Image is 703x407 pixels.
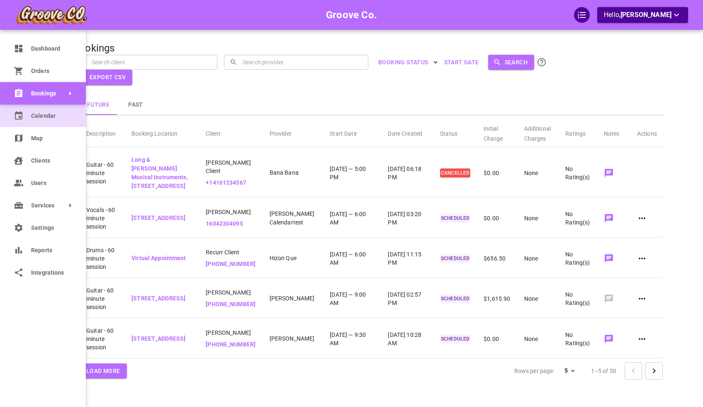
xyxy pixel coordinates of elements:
[597,7,688,23] button: Hello,[PERSON_NAME]
[591,367,616,375] p: 1–5 of 50
[441,55,482,70] button: Start Date
[440,168,470,178] p: CANCELLED
[31,268,71,277] span: Integrations
[574,7,590,23] div: QuickStart Guide
[73,70,132,85] button: Export CSV
[381,320,433,358] td: [DATE] 10:28 AM
[31,224,71,232] span: Settings
[270,168,317,177] p: Bana Bana
[31,246,71,255] span: Reports
[270,334,317,343] p: [PERSON_NAME]
[488,55,534,70] button: Search
[433,117,477,147] th: Status
[80,280,125,318] td: Guitar - 60 minute session
[630,117,664,147] th: Actions
[270,294,317,303] p: [PERSON_NAME]
[559,117,597,147] th: Ratings
[206,219,256,228] p: 16042304095
[31,67,71,76] span: Orders
[131,334,192,343] p: [STREET_ADDRESS]
[381,117,433,147] th: Date Created
[31,44,71,53] span: Dashboard
[484,170,499,176] span: $0.00
[484,295,510,302] span: $1,615.90
[323,280,381,318] td: [DATE] — 9:00 AM
[241,55,362,69] input: Search provider
[31,134,71,143] span: Map
[117,95,154,115] button: Past
[477,117,517,147] th: Initial Charge
[559,280,597,318] td: No Rating(s)
[518,117,559,147] th: Additional Charges
[597,117,630,147] th: Notes
[131,294,192,303] p: [STREET_ADDRESS]
[559,239,597,278] td: No Rating(s)
[484,215,499,222] span: $0.00
[558,365,578,377] div: 5
[518,320,559,358] td: None
[270,254,317,263] p: Hizon Que
[31,112,71,120] span: Calendar
[484,255,506,262] span: $656.50
[534,55,549,70] button: Click the Search button to submit your search. All name/email searches are CASE SENSITIVE. To sea...
[80,239,125,278] td: Drums - 60 minute session
[80,149,125,197] td: Guitar - 60 minute session
[80,320,125,358] td: Guitar - 60 minute session
[518,199,559,238] td: None
[206,248,256,256] span: Recurr Client
[518,239,559,278] td: None
[620,11,671,19] span: [PERSON_NAME]
[440,334,470,344] p: SCHEDULED
[31,179,71,188] span: Users
[645,362,663,380] button: Go to next page
[326,7,377,23] h6: Groove Co.
[131,214,192,222] p: [STREET_ADDRESS]
[381,280,433,318] td: [DATE] 02:57 PM
[131,156,192,190] p: Long & [PERSON_NAME] Musical Instruments, [STREET_ADDRESS]
[518,149,559,197] td: None
[559,149,597,197] td: No Rating(s)
[206,288,256,297] span: [PERSON_NAME]
[518,280,559,318] td: None
[15,5,88,25] img: company-logo
[440,254,470,263] p: SCHEDULED
[80,117,125,147] th: Description
[323,149,381,197] td: [DATE] — 5:00 PM
[440,294,470,303] p: SCHEDULED
[323,199,381,238] td: [DATE] — 6:00 AM
[559,199,597,238] td: No Rating(s)
[381,239,433,278] td: [DATE] 11:15 PM
[323,320,381,358] td: [DATE] — 9:30 AM
[125,117,199,147] th: Booking Location
[206,260,256,268] p: [PHONE_NUMBER]
[90,55,212,69] input: Search client
[381,199,433,238] td: [DATE] 03:20 PM
[604,10,681,20] p: Hello,
[263,117,324,147] th: Provider
[131,254,192,263] p: Virtual Appointment
[206,300,256,309] p: [PHONE_NUMBER]
[381,149,433,197] td: [DATE] 06:18 PM
[80,363,127,379] button: Load More
[206,158,256,175] span: [PERSON_NAME] Client
[80,95,117,115] button: Future
[80,199,125,238] td: Vocals - 60 minute session
[31,156,71,165] span: Clients
[206,329,256,337] span: [PERSON_NAME]
[375,55,441,70] button: BOOKING STATUS
[206,208,256,216] span: [PERSON_NAME]
[206,178,256,187] p: +14161234567
[323,117,381,147] th: Start Date
[484,336,499,342] span: $0.00
[206,340,256,349] p: [PHONE_NUMBER]
[270,210,317,227] p: [PERSON_NAME] Calendartest
[514,367,555,375] p: Rows per page:
[323,239,381,278] td: [DATE] — 6:00 AM
[199,117,263,147] th: Client
[559,320,597,358] td: No Rating(s)
[440,214,470,223] p: SCHEDULED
